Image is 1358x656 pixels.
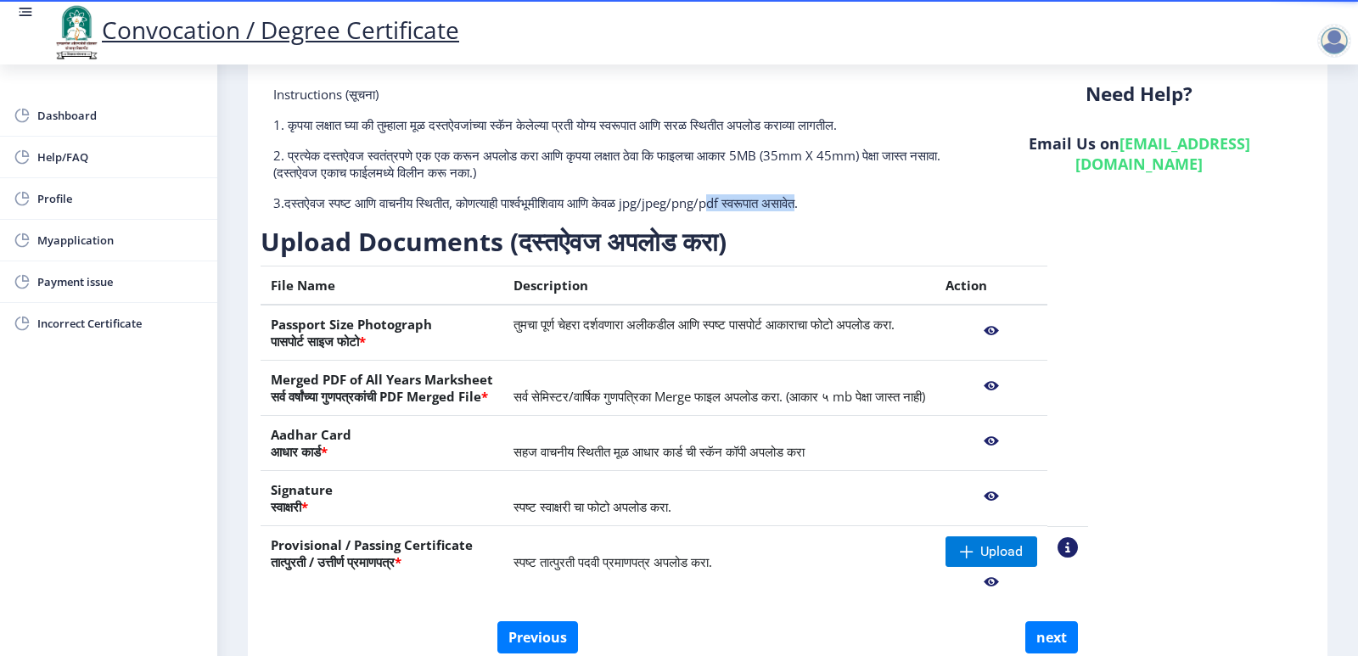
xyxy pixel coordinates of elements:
th: Merged PDF of All Years Marksheet सर्व वर्षांच्या गुणपत्रकांची PDF Merged File [261,361,503,416]
th: Action [935,266,1047,306]
th: File Name [261,266,503,306]
span: सर्व सेमिस्टर/वार्षिक गुणपत्रिका Merge फाइल अपलोड करा. (आकार ५ mb पेक्षा जास्त नाही) [513,388,925,405]
span: Incorrect Certificate [37,313,204,334]
span: Instructions (सूचना) [273,86,379,103]
p: 1. कृपया लक्षात घ्या की तुम्हाला मूळ दस्तऐवजांच्या स्कॅन केलेल्या प्रती योग्य स्वरूपात आणि सरळ स्... [273,116,951,133]
span: Dashboard [37,105,204,126]
nb-action: View File [946,371,1037,401]
span: स्पष्ट स्वाक्षरी चा फोटो अपलोड करा. [513,498,671,515]
b: Need Help? [1086,81,1192,107]
button: next [1025,621,1078,653]
nb-action: View File [946,316,1037,346]
a: [EMAIL_ADDRESS][DOMAIN_NAME] [1075,133,1250,174]
th: Aadhar Card आधार कार्ड [261,416,503,471]
span: स्पष्ट तात्पुरती पदवी प्रमाणपत्र अपलोड करा. [513,553,712,570]
h3: Upload Documents (दस्तऐवज अपलोड करा) [261,225,1088,259]
nb-action: View File [946,567,1037,597]
th: Provisional / Passing Certificate तात्पुरती / उत्तीर्ण प्रमाणपत्र [261,526,503,608]
nb-action: View File [946,481,1037,512]
p: 2. प्रत्येक दस्तऐवज स्वतंत्रपणे एक एक करून अपलोड करा आणि कृपया लक्षात ठेवा कि फाइलचा आकार 5MB (35... [273,147,951,181]
th: Passport Size Photograph पासपोर्ट साइज फोटो [261,305,503,361]
nb-action: View Sample PDC [1058,537,1078,558]
span: Payment issue [37,272,204,292]
p: 3.दस्तऐवज स्पष्ट आणि वाचनीय स्थितीत, कोणत्याही पार्श्वभूमीशिवाय आणि केवळ jpg/jpeg/png/pdf स्वरूपा... [273,194,951,211]
td: तुमचा पूर्ण चेहरा दर्शवणारा अलीकडील आणि स्पष्ट पासपोर्ट आकाराचा फोटो अपलोड करा. [503,305,935,361]
th: Signature स्वाक्षरी [261,471,503,526]
span: Myapplication [37,230,204,250]
span: Help/FAQ [37,147,204,167]
span: Upload [980,543,1023,560]
h6: Email Us on [976,133,1302,174]
span: सहज वाचनीय स्थितीत मूळ आधार कार्ड ची स्कॅन कॉपी अपलोड करा [513,443,805,460]
a: Convocation / Degree Certificate [51,14,459,46]
span: Profile [37,188,204,209]
nb-action: View File [946,426,1037,457]
img: logo [51,3,102,61]
button: Previous [497,621,578,653]
th: Description [503,266,935,306]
